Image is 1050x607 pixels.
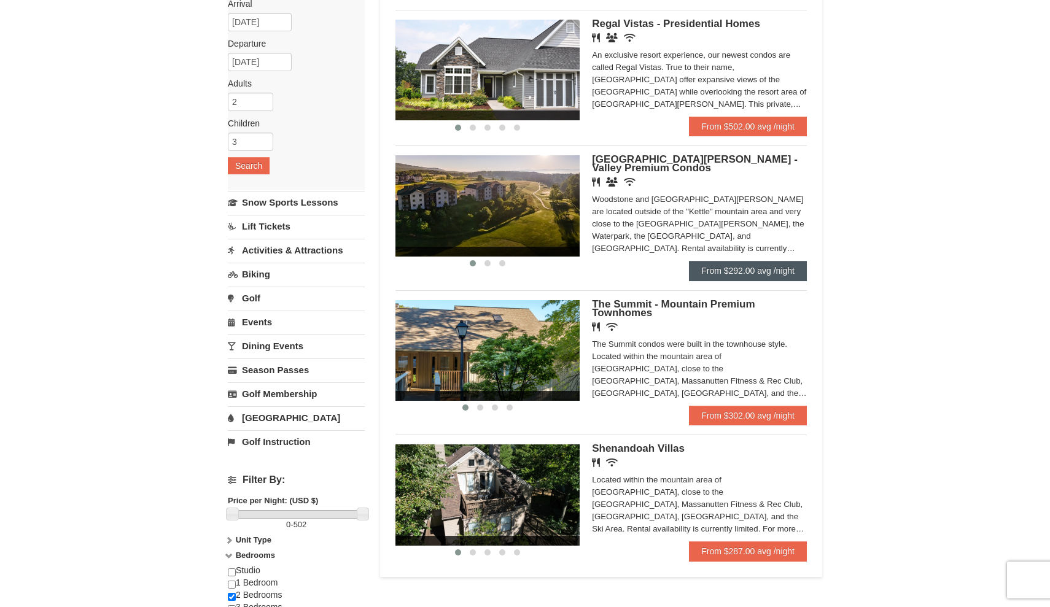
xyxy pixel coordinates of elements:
i: Wireless Internet (free) [606,458,618,467]
span: The Summit - Mountain Premium Townhomes [592,298,755,319]
a: Golf [228,287,365,309]
i: Restaurant [592,458,600,467]
i: Wireless Internet (free) [624,33,636,42]
strong: Bedrooms [236,551,275,560]
span: 502 [294,520,307,529]
a: Season Passes [228,358,365,381]
strong: Unit Type [236,535,271,544]
a: Golf Instruction [228,430,365,453]
div: Located within the mountain area of [GEOGRAPHIC_DATA], close to the [GEOGRAPHIC_DATA], Massanutte... [592,474,807,535]
a: Lift Tickets [228,215,365,238]
i: Restaurant [592,322,600,331]
span: [GEOGRAPHIC_DATA][PERSON_NAME] - Valley Premium Condos [592,153,798,174]
i: Restaurant [592,177,600,187]
div: An exclusive resort experience, our newest condos are called Regal Vistas. True to their name, [G... [592,49,807,110]
div: The Summit condos were built in the townhouse style. Located within the mountain area of [GEOGRAP... [592,338,807,400]
label: Adults [228,77,356,90]
i: Banquet Facilities [606,177,618,187]
a: [GEOGRAPHIC_DATA] [228,406,365,429]
h4: Filter By: [228,474,365,485]
a: From $287.00 avg /night [689,541,807,561]
a: From $502.00 avg /night [689,117,807,136]
label: - [228,519,365,531]
button: Search [228,157,270,174]
a: Activities & Attractions [228,239,365,261]
span: 0 [286,520,290,529]
i: Wireless Internet (free) [624,177,636,187]
a: Dining Events [228,334,365,357]
a: From $302.00 avg /night [689,406,807,425]
label: Children [228,117,356,130]
i: Banquet Facilities [606,33,618,42]
a: From $292.00 avg /night [689,261,807,280]
a: Events [228,311,365,333]
a: Snow Sports Lessons [228,191,365,214]
a: Golf Membership [228,382,365,405]
span: Regal Vistas - Presidential Homes [592,18,760,29]
a: Biking [228,263,365,285]
div: Woodstone and [GEOGRAPHIC_DATA][PERSON_NAME] are located outside of the "Kettle" mountain area an... [592,193,807,255]
strong: Price per Night: (USD $) [228,496,318,505]
i: Wireless Internet (free) [606,322,618,331]
i: Restaurant [592,33,600,42]
label: Departure [228,37,356,50]
span: Shenandoah Villas [592,443,685,454]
